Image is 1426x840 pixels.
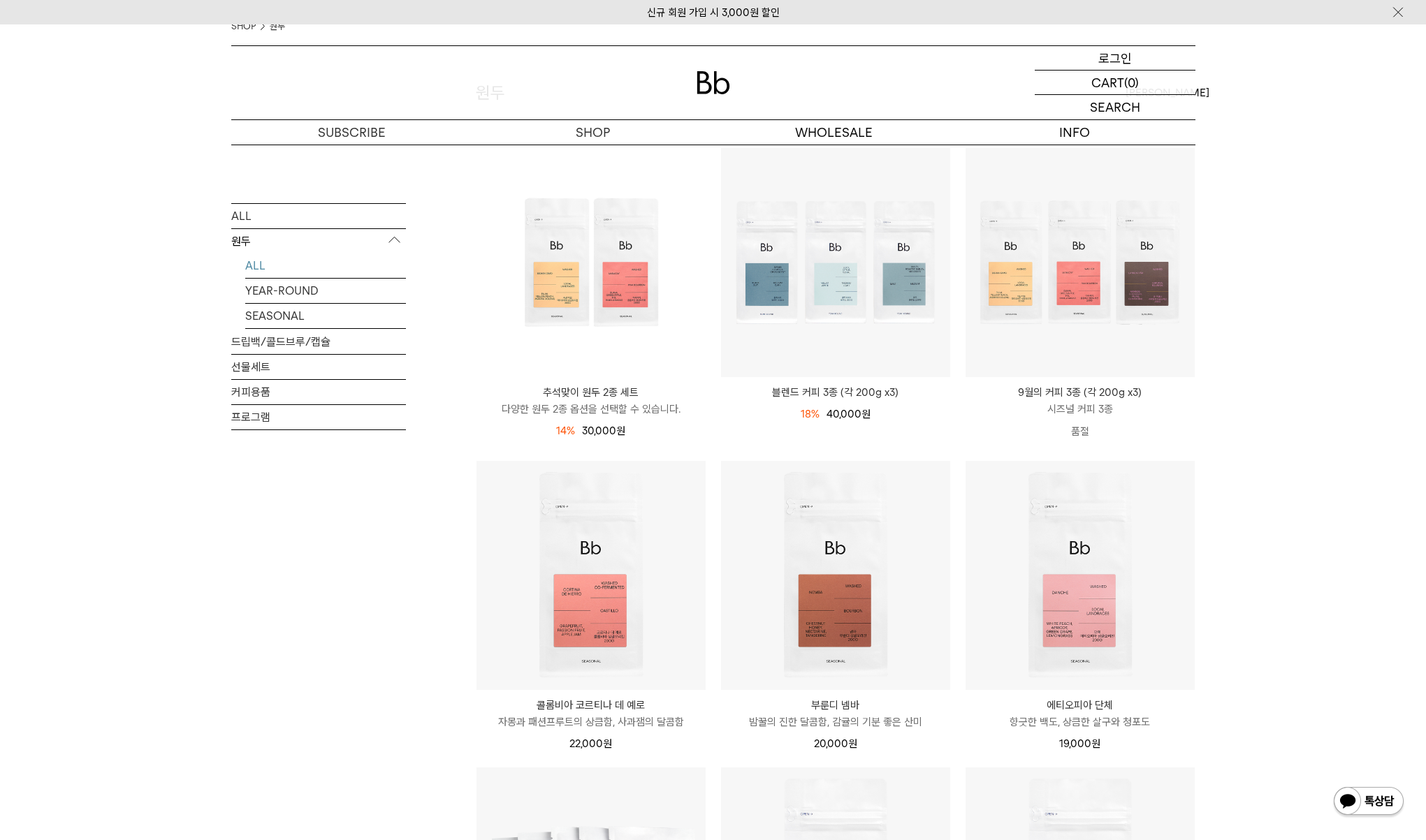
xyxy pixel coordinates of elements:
[1035,71,1195,95] a: CART (0)
[1091,737,1100,750] span: 원
[556,422,575,439] div: 14%
[966,697,1195,714] p: 에티오피아 단체
[721,384,950,401] a: 블렌드 커피 3종 (각 200g x3)
[1091,71,1124,94] p: CART
[1059,737,1100,750] span: 19,000
[582,425,625,437] span: 30,000
[231,120,472,145] a: SUBSCRIBE
[713,120,954,145] p: WHOLESALE
[476,384,706,418] a: 추석맞이 원두 2종 세트 다양한 원두 2종 옵션을 선택할 수 있습니다.
[801,406,820,422] div: 18%
[721,697,950,714] p: 부룬디 넴바
[245,303,406,327] a: SEASONAL
[231,379,406,404] a: 커피용품
[1090,95,1140,119] p: SEARCH
[476,401,706,418] p: 다양한 원두 2종 옵션을 선택할 수 있습니다.
[954,120,1195,145] p: INFO
[569,737,612,750] span: 22,000
[1332,786,1405,819] img: 카카오톡 채널 1:1 채팅 버튼
[476,714,706,730] p: 자몽과 패션프루트의 상큼함, 사과잼의 달콤함
[1124,71,1139,94] p: (0)
[966,384,1195,418] a: 9월의 커피 3종 (각 200g x3) 시즈널 커피 3종
[231,404,406,429] a: 프로그램
[848,737,857,750] span: 원
[231,203,406,228] a: ALL
[616,425,625,437] span: 원
[472,120,713,145] a: SHOP
[245,253,406,277] a: ALL
[697,71,730,94] img: 로고
[721,714,950,730] p: 밤꿀의 진한 달콤함, 감귤의 기분 좋은 산미
[1098,46,1132,70] p: 로그인
[231,228,406,253] p: 원두
[603,737,612,750] span: 원
[827,408,871,420] span: 40,000
[476,461,706,690] img: 콜롬비아 코르티나 데 예로
[476,697,706,730] a: 콜롬비아 코르티나 데 예로 자몽과 패션프루트의 상큼함, 사과잼의 달콤함
[966,714,1195,730] p: 향긋한 백도, 상큼한 살구와 청포도
[966,401,1195,418] p: 시즈널 커피 3종
[966,461,1195,690] img: 에티오피아 단체
[861,408,871,420] span: 원
[647,6,780,19] a: 신규 회원 가입 시 3,000원 할인
[721,461,950,690] img: 부룬디 넴바
[966,384,1195,401] p: 9월의 커피 3종 (각 200g x3)
[476,697,706,714] p: 콜롬비아 코르티나 데 예로
[476,148,706,377] img: 추석맞이 원두 2종 세트
[1035,46,1195,71] a: 로그인
[245,278,406,302] a: YEAR-ROUND
[231,354,406,378] a: 선물세트
[721,697,950,730] a: 부룬디 넴바 밤꿀의 진한 달콤함, 감귤의 기분 좋은 산미
[966,418,1195,445] p: 품절
[231,329,406,353] a: 드립백/콜드브루/캡슐
[966,697,1195,730] a: 에티오피아 단체 향긋한 백도, 상큼한 살구와 청포도
[966,148,1195,377] img: 9월의 커피 3종 (각 200g x3)
[814,737,857,750] span: 20,000
[721,148,950,377] img: 블렌드 커피 3종 (각 200g x3)
[476,384,706,401] p: 추석맞이 원두 2종 세트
